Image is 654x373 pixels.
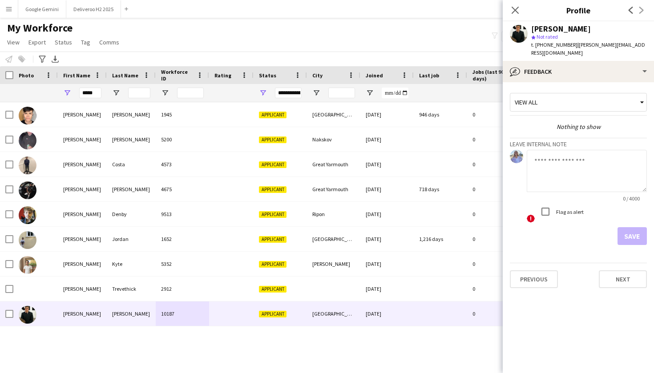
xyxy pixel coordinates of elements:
img: Felix Costa [19,156,36,174]
div: 1652 [156,227,209,251]
div: 1945 [156,102,209,127]
div: 0 [467,102,525,127]
span: Applicant [259,112,287,118]
div: [PERSON_NAME] [107,127,156,152]
span: Not rated [537,33,558,40]
span: View [7,38,20,46]
span: Last Name [112,72,138,79]
div: [PERSON_NAME] [107,102,156,127]
h3: Leave internal note [510,140,647,148]
div: [GEOGRAPHIC_DATA] [307,301,360,326]
h3: Profile [503,4,654,16]
div: Ripon [307,202,360,226]
div: 4675 [156,177,209,201]
div: Feedback [503,61,654,82]
span: Applicant [259,236,287,243]
div: 5352 [156,252,209,276]
span: Last job [419,72,439,79]
div: [PERSON_NAME] [58,227,107,251]
input: First Name Filter Input [79,88,101,98]
img: Felix Kyte [19,256,36,274]
button: Open Filter Menu [112,89,120,97]
div: [DATE] [360,227,414,251]
div: [PERSON_NAME] [58,301,107,326]
div: [PERSON_NAME] [107,301,156,326]
div: Trevethick [107,277,156,301]
div: [DATE] [360,127,414,152]
span: Photo [19,72,34,79]
button: Open Filter Menu [366,89,374,97]
span: My Workforce [7,21,73,35]
span: View all [515,98,537,106]
input: City Filter Input [328,88,355,98]
div: [PERSON_NAME] [58,102,107,127]
span: Status [55,38,72,46]
a: Tag [77,36,94,48]
div: 0 [467,177,525,201]
a: Export [25,36,49,48]
label: Flag as alert [554,209,584,215]
span: Rating [214,72,231,79]
div: 9513 [156,202,209,226]
span: City [312,72,323,79]
div: Nothing to show [510,123,647,131]
span: ! [527,215,535,223]
div: Denby [107,202,156,226]
div: [PERSON_NAME] [531,25,591,33]
div: [PERSON_NAME] [58,202,107,226]
button: Open Filter Menu [259,89,267,97]
button: Open Filter Menu [63,89,71,97]
input: Joined Filter Input [382,88,408,98]
span: Status [259,72,276,79]
button: Google Gemini [18,0,66,18]
div: 4573 [156,152,209,176]
div: 0 [467,202,525,226]
span: Workforce ID [161,68,193,82]
div: [DATE] [360,277,414,301]
div: [PERSON_NAME] [58,252,107,276]
div: Great Yarmouth [307,177,360,201]
div: 718 days [414,177,467,201]
button: Open Filter Menu [312,89,320,97]
a: Comms [96,36,123,48]
a: View [4,36,23,48]
span: First Name [63,72,90,79]
span: Export [28,38,46,46]
div: [DATE] [360,177,414,201]
input: Last Name Filter Input [128,88,150,98]
span: Tag [81,38,90,46]
div: 10187 [156,301,209,326]
span: Joined [366,72,383,79]
div: 0 [467,227,525,251]
div: 946 days [414,102,467,127]
button: Next [599,270,647,288]
span: Applicant [259,261,287,268]
img: Felix Jordan [19,231,36,249]
div: 0 [467,127,525,152]
div: 0 [467,277,525,301]
div: Kyte [107,252,156,276]
span: 0 / 4000 [616,195,647,202]
div: [DATE] [360,252,414,276]
span: Applicant [259,186,287,193]
div: [PERSON_NAME] [58,152,107,176]
div: 0 [467,252,525,276]
span: Applicant [259,311,287,317]
div: [PERSON_NAME] [58,177,107,201]
span: Applicant [259,211,287,218]
div: 1,216 days [414,227,467,251]
span: Applicant [259,136,287,143]
span: Applicant [259,286,287,293]
img: Felix Blak Rasmussen [19,132,36,149]
span: Comms [99,38,119,46]
img: Felix Costa silva lone [19,181,36,199]
div: 0 [467,301,525,326]
div: [GEOGRAPHIC_DATA] [307,227,360,251]
button: Open Filter Menu [161,89,169,97]
span: t. [PHONE_NUMBER] [531,41,577,48]
div: Nakskov [307,127,360,152]
div: [PERSON_NAME] [58,127,107,152]
img: Felix Denby [19,206,36,224]
div: [GEOGRAPHIC_DATA] [307,102,360,127]
button: Previous [510,270,558,288]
